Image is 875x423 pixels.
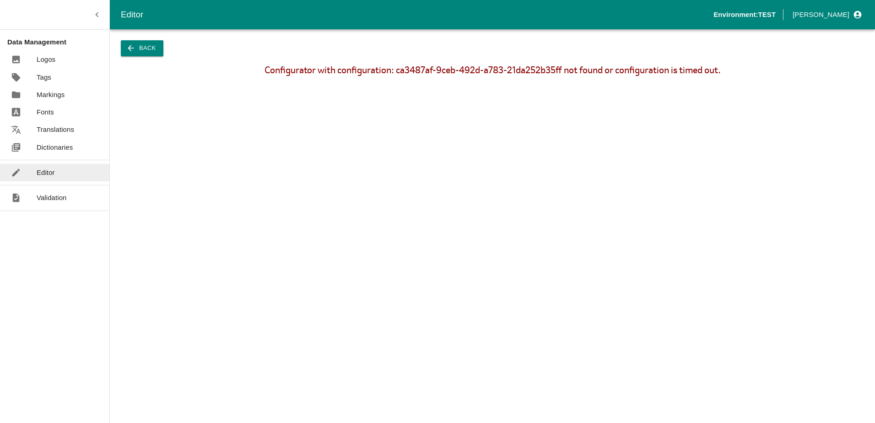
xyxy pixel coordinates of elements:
button: profile [789,7,864,22]
p: [PERSON_NAME] [793,10,849,20]
p: Data Management [7,37,109,47]
div: Configurator with configuration: ca3487af-9ceb-492d-a783-21da252b35ff not found or configuration ... [119,65,866,75]
p: Environment: TEST [713,10,776,20]
p: Editor [37,168,55,178]
p: Translations [37,125,74,135]
p: Validation [37,193,67,203]
p: Tags [37,72,51,82]
p: Dictionaries [37,142,73,152]
div: Editor [121,8,713,22]
button: Back [121,40,163,56]
p: Markings [37,90,65,100]
p: Logos [37,54,55,65]
p: Fonts [37,107,54,117]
